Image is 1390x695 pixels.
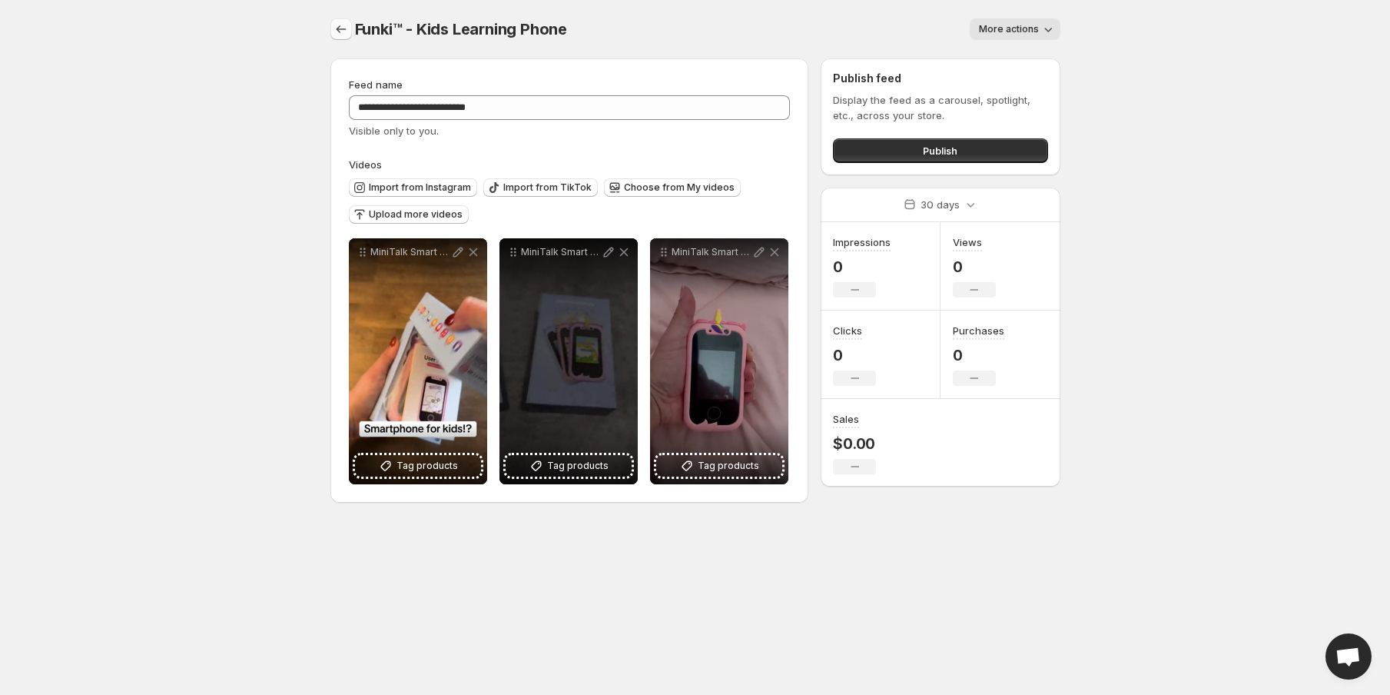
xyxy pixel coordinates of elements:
[650,238,788,484] div: MiniTalk Smart Learning Toy for Curious Kids GelorahTag products
[349,125,439,137] span: Visible only to you.
[672,246,751,258] p: MiniTalk Smart Learning Toy for Curious Kids Gelorah
[1325,633,1372,680] a: Open chat
[833,323,862,338] h3: Clicks
[483,178,598,197] button: Import from TikTok
[369,181,471,194] span: Import from Instagram
[953,258,996,276] p: 0
[833,411,859,427] h3: Sales
[521,246,601,258] p: MiniTalk Smart Learning Toy for Curious Kids Gelorah 1
[355,20,567,38] span: Funki™ - Kids Learning Phone
[330,18,352,40] button: Settings
[349,238,487,484] div: MiniTalk Smart Learning Toy for Curious Kids Gelorah 2Tag products
[349,178,477,197] button: Import from Instagram
[604,178,741,197] button: Choose from My videos
[355,455,481,477] button: Tag products
[698,458,759,474] span: Tag products
[833,258,891,276] p: 0
[833,434,876,453] p: $0.00
[369,208,463,221] span: Upload more videos
[921,197,960,212] p: 30 days
[349,78,403,91] span: Feed name
[499,238,638,484] div: MiniTalk Smart Learning Toy for Curious Kids Gelorah 1Tag products
[503,181,592,194] span: Import from TikTok
[923,143,957,158] span: Publish
[370,246,450,258] p: MiniTalk Smart Learning Toy for Curious Kids Gelorah 2
[833,92,1047,123] p: Display the feed as a carousel, spotlight, etc., across your store.
[833,138,1047,163] button: Publish
[349,205,469,224] button: Upload more videos
[506,455,632,477] button: Tag products
[396,458,458,474] span: Tag products
[656,455,782,477] button: Tag products
[833,71,1047,86] h2: Publish feed
[953,234,982,250] h3: Views
[833,346,876,364] p: 0
[547,458,609,474] span: Tag products
[953,346,1004,364] p: 0
[953,323,1004,338] h3: Purchases
[349,158,382,171] span: Videos
[624,181,735,194] span: Choose from My videos
[833,234,891,250] h3: Impressions
[979,23,1039,35] span: More actions
[970,18,1060,40] button: More actions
